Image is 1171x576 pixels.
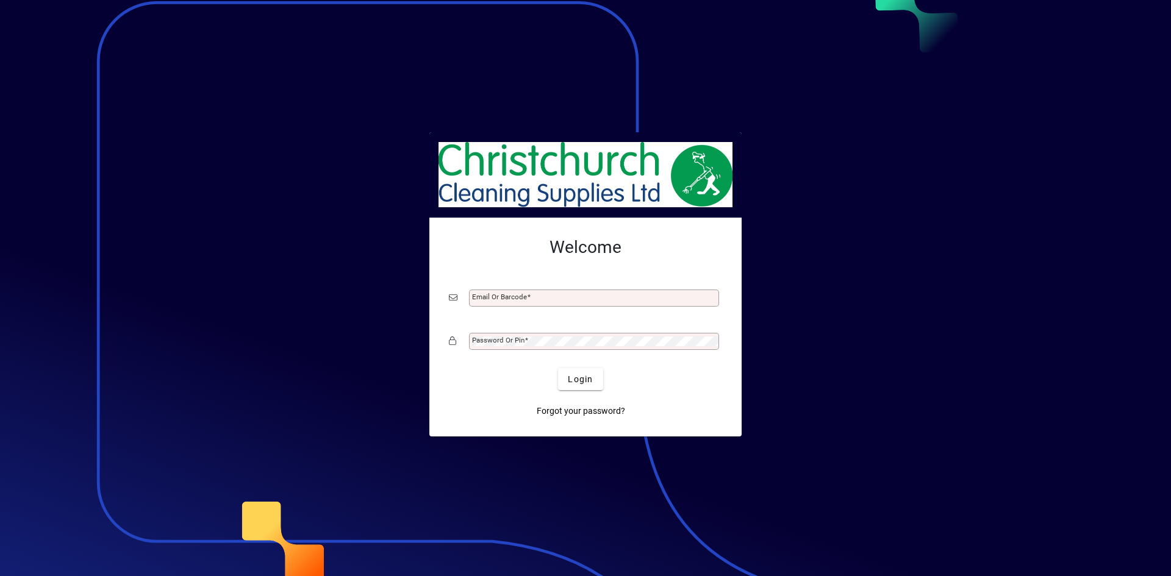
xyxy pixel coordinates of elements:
[532,400,630,422] a: Forgot your password?
[449,237,722,258] h2: Welcome
[472,336,525,344] mat-label: Password or Pin
[472,293,527,301] mat-label: Email or Barcode
[537,405,625,418] span: Forgot your password?
[558,368,603,390] button: Login
[568,373,593,386] span: Login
